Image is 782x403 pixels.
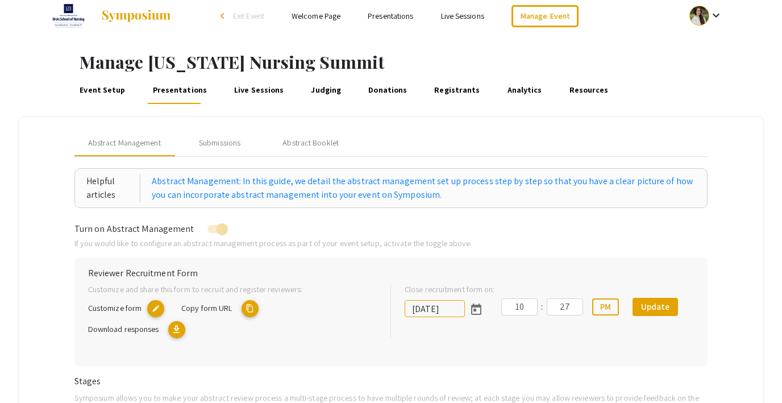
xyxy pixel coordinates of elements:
[47,2,89,30] img: Nevada Nursing Summit
[233,11,264,21] span: Exit Event
[441,11,484,21] a: Live Sessions
[432,77,482,104] a: Registrants
[221,13,227,19] div: arrow_back_ios
[88,268,694,279] h6: Reviewer Recruitment Form
[501,298,538,315] input: Hours
[538,300,547,314] div: :
[151,77,209,104] a: Presentations
[547,298,583,315] input: Minutes
[709,9,723,22] mat-icon: Expand account dropdown
[74,376,708,387] h6: Stages
[232,77,286,104] a: Live Sessions
[368,11,413,21] a: Presentations
[677,3,735,28] button: Expand account dropdown
[181,302,232,313] span: Copy form URL
[47,2,172,30] a: Nevada Nursing Summit
[567,77,610,104] a: Resources
[282,137,339,149] div: Abstract Booklet
[633,298,678,316] button: Update
[309,77,343,104] a: Judging
[242,300,259,317] mat-icon: copy URL
[405,283,495,296] label: Close recruitment form on:
[74,237,708,250] p: If you would like to configure an abstract management process as part of your event setup, activa...
[199,137,240,149] div: Submissions
[168,321,185,338] mat-icon: Export responses
[592,298,619,315] button: PM
[86,175,140,202] div: Helpful articles
[80,52,782,72] h1: Manage [US_STATE] Nursing Summit
[511,5,579,27] a: Manage Event
[152,175,696,202] a: Abstract Management: In this guide, we detail the abstract management set up process step by step...
[88,137,161,149] span: Abstract Management
[88,323,159,334] span: Download responses
[88,283,372,296] p: Customize and share this form to recruit and register reviewers:
[367,77,409,104] a: Donations
[74,223,194,235] span: Turn on Abstract Management
[505,77,544,104] a: Analytics
[88,302,142,313] span: Customize form
[101,9,172,23] img: Symposium by ForagerOne
[78,77,127,104] a: Event Setup
[465,298,488,321] button: Open calendar
[292,11,340,21] a: Welcome Page
[147,300,164,317] mat-icon: copy URL
[9,352,48,394] iframe: Chat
